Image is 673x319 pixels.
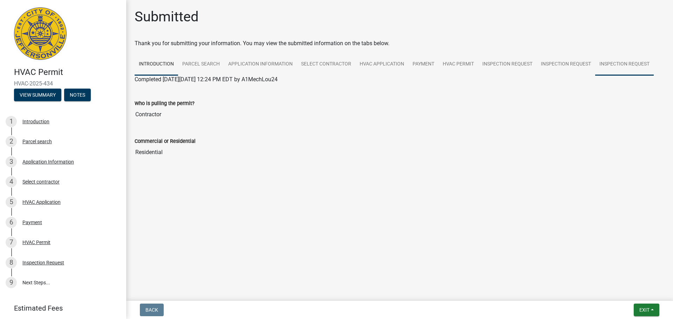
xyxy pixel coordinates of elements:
[22,220,42,225] div: Payment
[145,307,158,313] span: Back
[22,119,49,124] div: Introduction
[135,39,665,48] div: Thank you for submitting your information. You may view the submitted information on the tabs below.
[14,80,112,87] span: HVAC-2025-434
[355,53,408,76] a: HVAC Application
[135,8,199,25] h1: Submitted
[634,304,659,316] button: Exit
[6,217,17,228] div: 6
[22,139,52,144] div: Parcel search
[639,307,650,313] span: Exit
[14,92,61,98] wm-modal-confirm: Summary
[22,200,61,204] div: HVAC Application
[14,7,67,60] img: City of Jeffersonville, Indiana
[6,156,17,167] div: 3
[135,139,196,144] label: Commercial or Residential
[135,101,195,106] label: Who is pulling the permit?
[22,260,64,265] div: Inspection Request
[140,304,164,316] button: Back
[64,92,91,98] wm-modal-confirm: Notes
[6,176,17,187] div: 4
[224,53,297,76] a: Application Information
[408,53,439,76] a: Payment
[439,53,478,76] a: HVAC Permit
[6,116,17,127] div: 1
[6,257,17,268] div: 8
[6,196,17,208] div: 5
[6,237,17,248] div: 7
[14,89,61,101] button: View Summary
[22,179,60,184] div: Select contractor
[135,76,278,83] span: Completed [DATE][DATE] 12:24 PM EDT by A1MechLou24
[22,240,50,245] div: HVAC Permit
[6,136,17,147] div: 2
[14,67,121,77] h4: HVAC Permit
[478,53,537,76] a: Inspection Request
[537,53,595,76] a: Inspection Request
[64,89,91,101] button: Notes
[135,53,178,76] a: Introduction
[6,301,115,315] a: Estimated Fees
[297,53,355,76] a: Select contractor
[6,277,17,288] div: 9
[178,53,224,76] a: Parcel search
[595,53,654,76] a: Inspection Request
[22,159,74,164] div: Application Information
